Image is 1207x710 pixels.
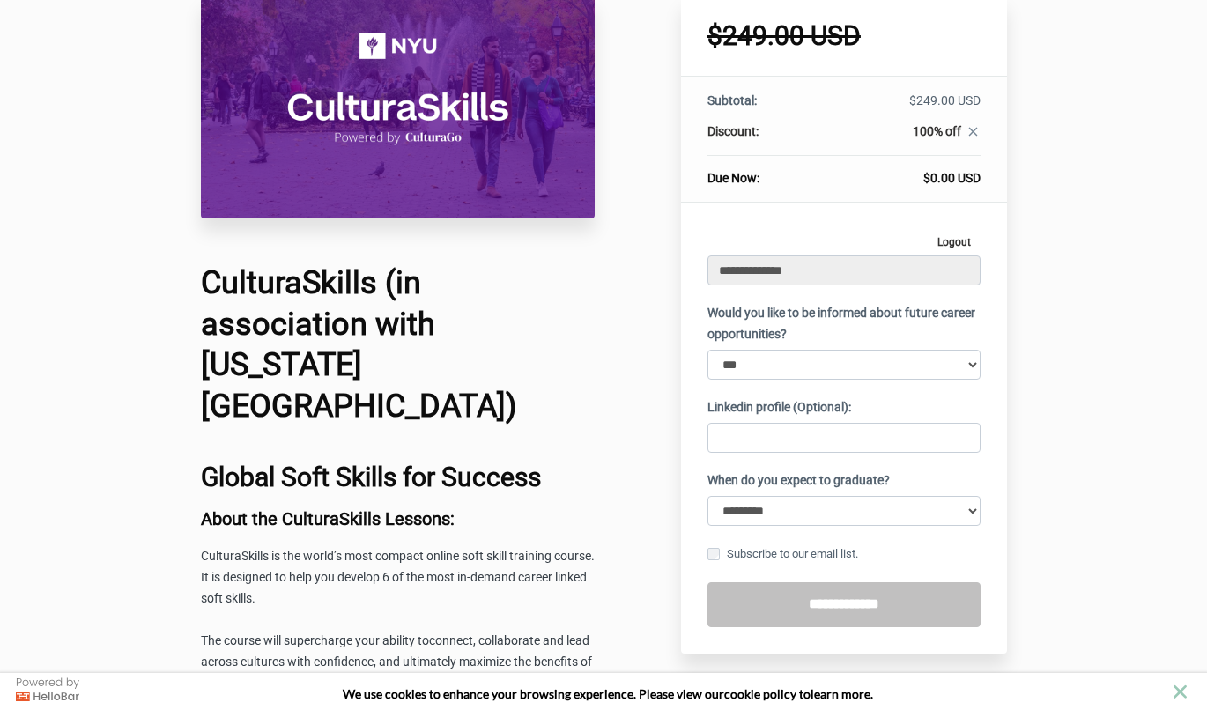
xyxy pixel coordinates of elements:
span: The course will supercharge your ability to [201,633,429,647]
th: Discount: [707,122,822,156]
span: connect, collaborate and lead across cultures with confidence, and ultimately maximize the benefi... [201,633,592,690]
h3: About the CulturaSkills Lessons: [201,509,596,529]
span: learn more. [811,686,873,701]
h1: $249.00 USD [707,23,981,49]
a: Logout [928,229,981,255]
label: Linkedin profile (Optional): [707,397,851,418]
a: close [961,124,981,144]
i: close [966,124,981,139]
label: Subscribe to our email list. [707,544,858,564]
a: cookie policy [724,686,796,701]
span: $0.00 USD [923,171,981,185]
input: Subscribe to our email list. [707,548,720,560]
label: Would you like to be informed about future career opportunities? [707,303,981,345]
label: When do you expect to graduate? [707,470,890,492]
span: CulturaSkills is the world’s most compact online soft skill training course. It is designed to he... [201,549,595,605]
h1: CulturaSkills (in association with [US_STATE][GEOGRAPHIC_DATA]) [201,263,596,427]
span: Subtotal: [707,93,757,107]
span: We use cookies to enhance your browsing experience. Please view our [343,686,724,701]
button: close [1169,681,1191,703]
b: Global Soft Skills for Success [201,462,541,492]
th: Due Now: [707,156,822,188]
span: 100% off [913,124,961,138]
strong: to [799,686,811,701]
td: $249.00 USD [822,92,980,122]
